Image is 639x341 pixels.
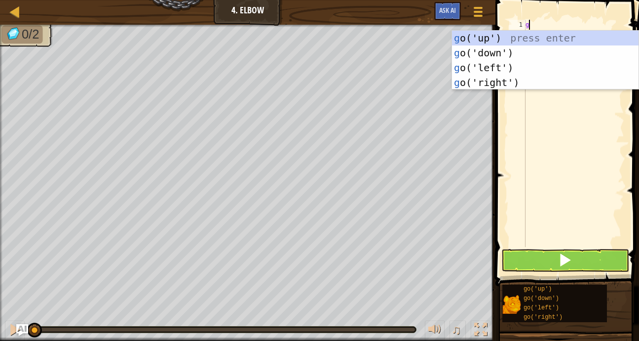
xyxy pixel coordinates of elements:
[509,20,526,30] div: 1
[451,322,461,337] span: ♫
[434,2,461,20] button: Ask AI
[471,321,490,341] button: Toggle fullscreen
[22,27,39,42] span: 0/2
[439,5,456,15] span: Ask AI
[509,30,526,40] div: 2
[5,321,25,341] button: Ctrl + P: Pause
[524,286,552,293] span: go('up')
[16,324,28,336] button: Ask AI
[501,249,629,272] button: Shift+Enter: Run current code.
[524,304,559,311] span: go('left')
[524,295,559,302] span: go('down')
[1,25,42,43] li: Collect the gems.
[466,2,490,25] button: Show game menu
[502,295,521,314] img: portrait.png
[425,321,445,341] button: Adjust volume
[524,314,563,321] span: go('right')
[450,321,466,341] button: ♫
